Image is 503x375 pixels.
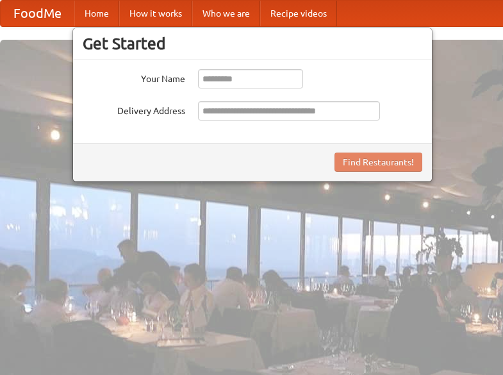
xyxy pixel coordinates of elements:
[260,1,337,26] a: Recipe videos
[334,153,422,172] button: Find Restaurants!
[119,1,192,26] a: How it works
[74,1,119,26] a: Home
[1,1,74,26] a: FoodMe
[192,1,260,26] a: Who we are
[83,34,422,53] h3: Get Started
[83,69,185,85] label: Your Name
[83,101,185,117] label: Delivery Address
